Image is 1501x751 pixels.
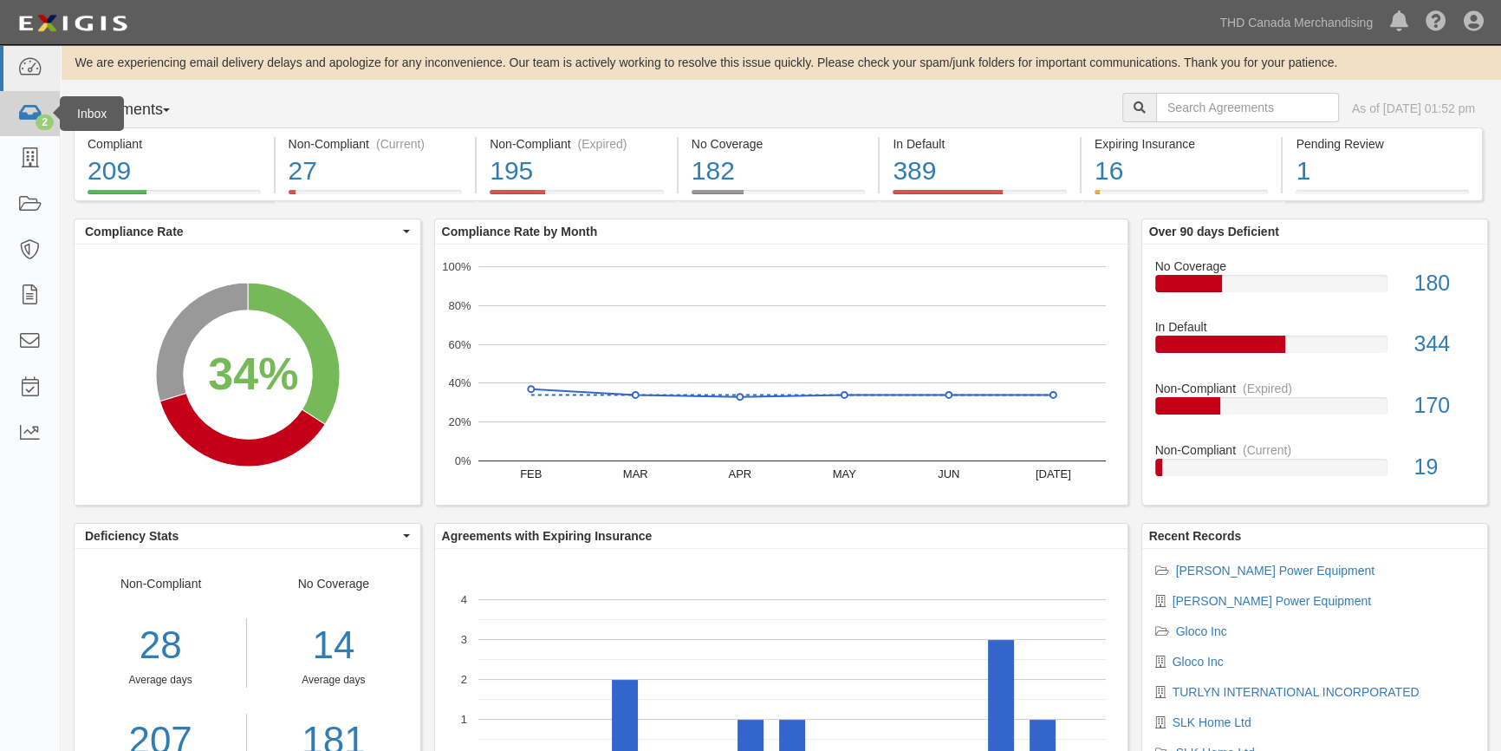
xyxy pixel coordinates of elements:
[442,260,471,273] text: 100%
[74,93,204,127] button: Agreements
[75,219,420,244] button: Compliance Rate
[832,467,856,480] text: MAY
[1352,100,1475,117] div: As of [DATE] 01:52 pm
[1156,93,1339,122] input: Search Agreements
[289,135,463,153] div: Non-Compliant (Current)
[289,153,463,190] div: 27
[1155,318,1475,380] a: In Default344
[75,245,420,505] svg: A chart.
[1400,329,1487,360] div: 344
[938,467,959,480] text: JUN
[60,96,124,131] div: Inbox
[1283,190,1483,204] a: Pending Review1
[578,135,627,153] div: (Expired)
[1173,685,1420,699] a: TURLYN INTERNATIONAL INCORPORATED
[1400,452,1487,483] div: 19
[442,225,598,238] b: Compliance Rate by Month
[36,114,54,130] div: 2
[448,415,471,428] text: 20%
[74,190,274,204] a: Compliant209
[75,673,246,688] div: Average days
[1173,715,1251,729] a: SLK Home Ltd
[893,135,1067,153] div: In Default
[85,223,399,240] span: Compliance Rate
[460,713,466,726] text: 1
[1149,225,1279,238] b: Over 90 days Deficient
[1035,467,1070,480] text: [DATE]
[728,467,751,480] text: APR
[880,190,1080,204] a: In Default389
[448,299,471,312] text: 80%
[1142,258,1488,275] div: No Coverage
[1400,268,1487,299] div: 180
[692,135,866,153] div: No Coverage
[88,135,261,153] div: Compliant
[1211,5,1381,40] a: THD Canada Merchandising
[75,524,420,548] button: Deficiency Stats
[1095,135,1269,153] div: Expiring Insurance
[276,190,476,204] a: Non-Compliant(Current)27
[1243,441,1291,459] div: (Current)
[490,153,664,190] div: 195
[1142,441,1488,459] div: Non-Compliant
[679,190,879,204] a: No Coverage182
[477,190,677,204] a: Non-Compliant(Expired)195
[260,673,406,688] div: Average days
[442,529,653,543] b: Agreements with Expiring Insurance
[88,153,261,190] div: 209
[1173,655,1224,669] a: Gloco Inc
[1173,594,1372,608] a: [PERSON_NAME] Power Equipment
[893,153,1067,190] div: 389
[1426,12,1446,33] i: Help Center - Complianz
[435,245,1127,505] svg: A chart.
[622,467,647,480] text: MAR
[61,54,1501,71] div: We are experiencing email delivery delays and apologize for any inconvenience. Our team is active...
[1149,529,1242,543] b: Recent Records
[1142,318,1488,336] div: In Default
[692,153,866,190] div: 182
[85,527,399,545] span: Deficiency Stats
[1155,380,1475,441] a: Non-Compliant(Expired)170
[1095,153,1269,190] div: 16
[1296,153,1469,190] div: 1
[460,673,466,686] text: 2
[520,467,542,480] text: FEB
[460,593,466,606] text: 4
[448,337,471,350] text: 60%
[490,135,664,153] div: Non-Compliant (Expired)
[454,454,471,467] text: 0%
[1142,380,1488,397] div: Non-Compliant
[1400,390,1487,421] div: 170
[1176,624,1227,638] a: Gloco Inc
[1176,564,1375,578] a: [PERSON_NAME] Power Equipment
[376,135,425,153] div: (Current)
[1155,441,1475,490] a: Non-Compliant(Current)19
[448,376,471,389] text: 40%
[75,618,246,673] div: 28
[460,633,466,646] text: 3
[13,8,133,39] img: logo-5460c22ac91f19d4615b14bd174203de0afe785f0fc80cf4dbbc73dc1793850b.png
[1082,190,1282,204] a: Expiring Insurance16
[260,618,406,673] div: 14
[208,342,298,406] div: 34%
[1296,135,1469,153] div: Pending Review
[1243,380,1292,397] div: (Expired)
[1155,258,1475,319] a: No Coverage180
